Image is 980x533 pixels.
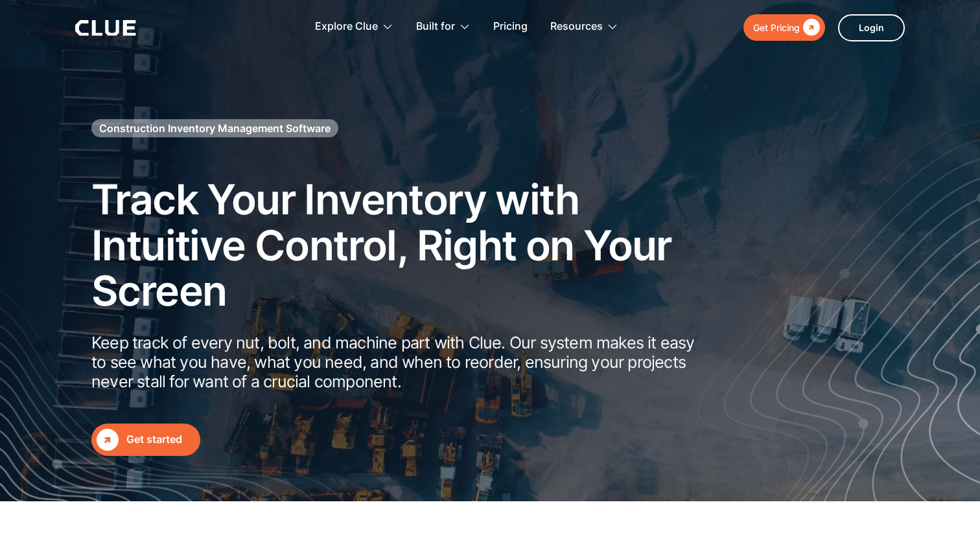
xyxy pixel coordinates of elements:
[753,19,800,36] div: Get Pricing
[99,121,331,135] h1: Construction Inventory Management Software
[315,6,378,47] div: Explore Clue
[550,6,603,47] div: Resources
[126,431,195,448] div: Get started
[91,177,707,313] h2: Track Your Inventory with Intuitive Control, Right on Your Screen
[91,333,707,391] p: Keep track of every nut, bolt, and machine part with Clue. Our system makes it easy to see what y...
[743,14,825,41] a: Get Pricing
[800,19,820,36] div: 
[91,424,200,456] a: Get started
[550,6,618,47] div: Resources
[315,6,393,47] div: Explore Clue
[493,6,528,47] a: Pricing
[97,429,119,451] div: 
[416,6,471,47] div: Built for
[416,6,455,47] div: Built for
[838,14,905,41] a: Login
